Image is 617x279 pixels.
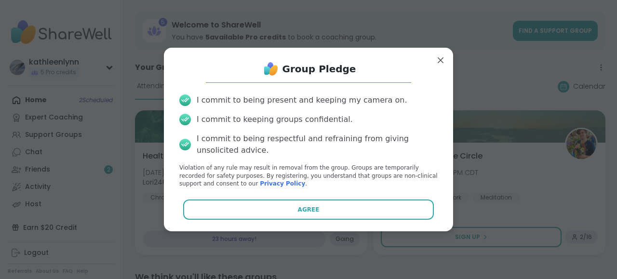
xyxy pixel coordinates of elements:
button: Agree [183,199,434,220]
h1: Group Pledge [282,62,356,76]
div: I commit to keeping groups confidential. [197,114,353,125]
span: Agree [298,205,320,214]
div: I commit to being present and keeping my camera on. [197,94,407,106]
a: Privacy Policy [260,180,305,187]
div: I commit to being respectful and refraining from giving unsolicited advice. [197,133,438,156]
img: ShareWell Logo [261,59,281,79]
p: Violation of any rule may result in removal from the group. Groups are temporarily recorded for s... [179,164,438,188]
